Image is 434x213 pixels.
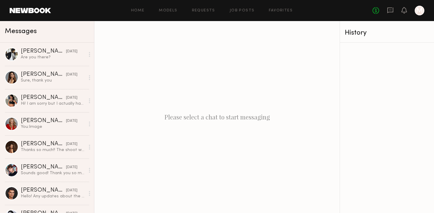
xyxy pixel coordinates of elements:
div: [PERSON_NAME] [21,95,66,101]
div: [DATE] [66,49,77,54]
a: M [415,6,424,15]
div: [PERSON_NAME] [21,72,66,78]
div: History [345,29,429,36]
div: [DATE] [66,188,77,193]
div: Are you there? [21,54,85,60]
div: [PERSON_NAME] [21,187,66,193]
span: Messages [5,28,37,35]
div: You: Image [21,124,85,130]
div: [DATE] [66,95,77,101]
div: [PERSON_NAME] [21,48,66,54]
div: Thanks so much!! The shoot was awesome! [21,147,85,153]
div: [PERSON_NAME] [21,118,66,124]
a: Requests [192,9,215,13]
div: [PERSON_NAME] [21,164,66,170]
a: Home [131,9,145,13]
div: Please select a chat to start messaging [94,21,340,213]
a: Models [159,9,177,13]
div: Hello! Any updates about the dates for the shoot? [21,193,85,199]
div: [DATE] [66,141,77,147]
a: Favorites [269,9,293,13]
div: [PERSON_NAME] [21,141,66,147]
div: [DATE] [66,118,77,124]
div: [DATE] [66,165,77,170]
div: [DATE] [66,72,77,78]
div: Hi! I am sorry but I actually had a last minute emergency with my daughter and I unfortunately wo... [21,101,85,106]
div: Sure, thank you [21,78,85,83]
div: Sounds good! Thank you so much [21,170,85,176]
a: Job Posts [230,9,255,13]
